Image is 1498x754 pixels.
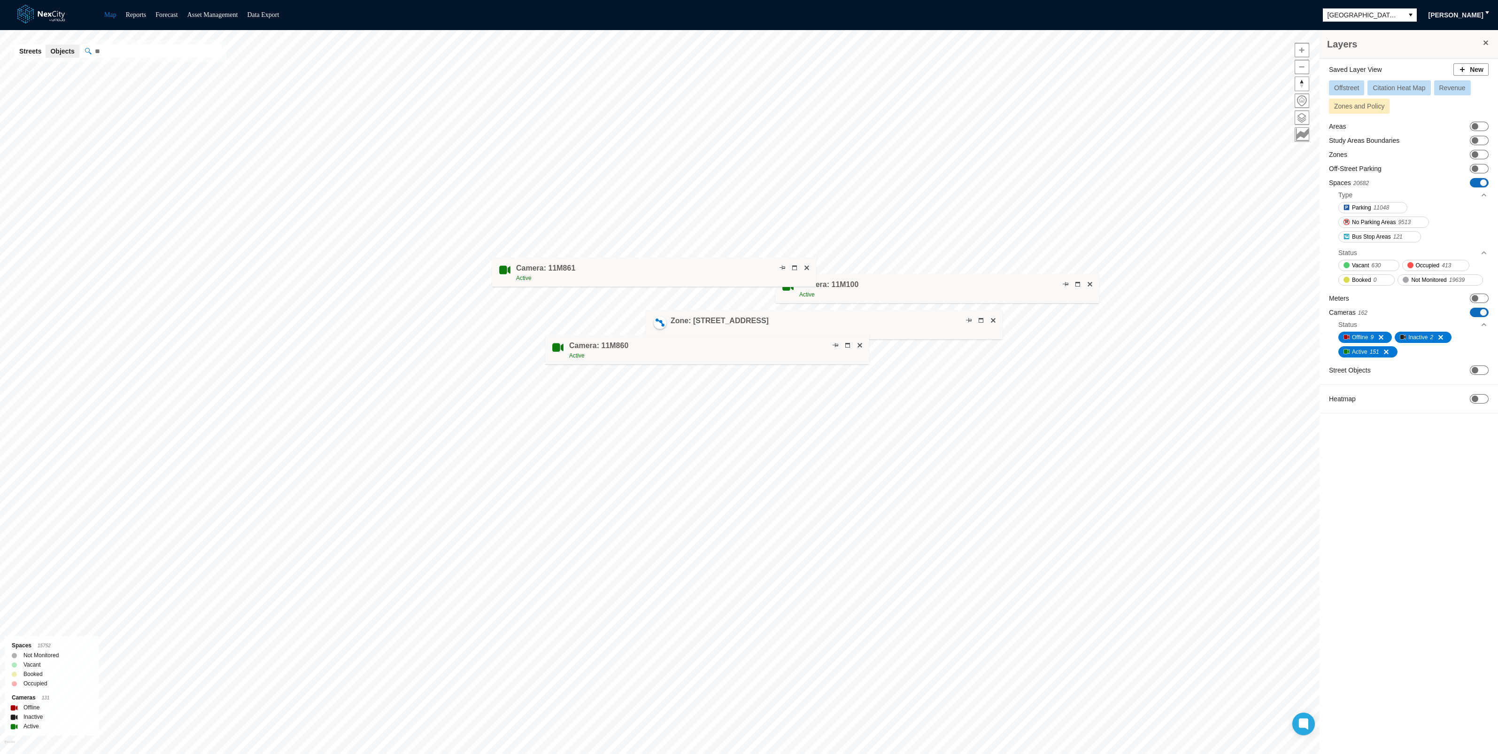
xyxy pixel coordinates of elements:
[1398,274,1483,286] button: Not Monitored19639
[1439,84,1466,92] span: Revenue
[1352,218,1396,227] span: No Parking Areas
[155,11,178,18] a: Forecast
[1338,332,1392,343] button: Offline9
[1367,80,1430,95] button: Citation Heat Map
[1338,231,1421,242] button: Bus Stop Areas121
[23,679,47,688] label: Occupied
[1295,110,1309,125] button: Layers management
[1352,261,1369,270] span: Vacant
[1395,332,1452,343] button: Inactive2
[1411,275,1446,285] span: Not Monitored
[1295,43,1309,57] span: Zoom in
[1398,218,1411,227] span: 9513
[12,641,92,651] div: Spaces
[1329,150,1347,159] label: Zones
[1338,346,1398,358] button: Active151
[1338,246,1488,260] div: Status
[19,47,41,56] span: Streets
[1408,333,1428,342] span: Inactive
[1352,333,1368,342] span: Offline
[1329,80,1364,95] button: Offstreet
[1329,65,1382,74] label: Saved Layer View
[1295,93,1309,108] button: Home
[1295,60,1309,74] span: Zoom out
[12,693,92,703] div: Cameras
[1295,127,1309,142] button: Key metrics
[23,722,39,731] label: Active
[1352,232,1391,241] span: Bus Stop Areas
[569,341,628,351] h4: Double-click to make header text selectable
[38,643,51,648] span: 15752
[1329,164,1382,173] label: Off-Street Parking
[516,263,575,273] h4: Double-click to make header text selectable
[1374,203,1389,212] span: 11048
[516,275,532,281] span: Active
[1338,190,1352,200] div: Type
[23,712,43,722] label: Inactive
[1374,275,1377,285] span: 0
[1442,261,1451,270] span: 413
[1338,217,1429,228] button: No Parking Areas9513
[1449,275,1465,285] span: 19639
[1353,180,1369,187] span: 20682
[42,695,50,700] span: 131
[1371,261,1381,270] span: 630
[1334,84,1359,92] span: Offstreet
[569,341,628,360] div: Double-click to make header text selectable
[1327,38,1481,51] h3: Layers
[1429,10,1483,20] span: [PERSON_NAME]
[1295,60,1309,74] button: Zoom out
[1338,248,1357,257] div: Status
[1329,136,1399,145] label: Study Areas Boundaries
[23,703,39,712] label: Offline
[671,316,769,326] h4: Double-click to make header text selectable
[1338,260,1399,271] button: Vacant630
[1430,333,1434,342] span: 2
[23,669,43,679] label: Booked
[1370,333,1374,342] span: 9
[1352,347,1367,357] span: Active
[126,11,147,18] a: Reports
[799,280,858,299] div: Double-click to make header text selectable
[1470,65,1483,74] span: New
[1329,308,1367,318] label: Cameras
[1328,10,1400,20] span: [GEOGRAPHIC_DATA][PERSON_NAME]
[187,11,238,18] a: Asset Management
[1405,8,1417,22] button: select
[1329,365,1371,375] label: Street Objects
[4,740,15,751] a: Mapbox homepage
[15,45,46,58] button: Streets
[1422,8,1490,23] button: [PERSON_NAME]
[1352,275,1371,285] span: Booked
[1338,188,1488,202] div: Type
[1352,203,1371,212] span: Parking
[1334,102,1384,110] span: Zones and Policy
[1370,347,1379,357] span: 151
[23,660,40,669] label: Vacant
[1295,77,1309,91] span: Reset bearing to north
[1295,77,1309,91] button: Reset bearing to north
[1393,232,1403,241] span: 121
[1416,261,1440,270] span: Occupied
[1338,320,1357,329] div: Status
[1358,310,1367,316] span: 162
[516,263,575,283] div: Double-click to make header text selectable
[50,47,74,56] span: Objects
[1329,122,1346,131] label: Areas
[1329,178,1369,188] label: Spaces
[1329,294,1349,303] label: Meters
[569,352,585,359] span: Active
[799,280,858,290] h4: Double-click to make header text selectable
[1338,274,1395,286] button: Booked0
[1338,202,1407,213] button: Parking11048
[1434,80,1471,95] button: Revenue
[1373,84,1425,92] span: Citation Heat Map
[23,651,59,660] label: Not Monitored
[1338,318,1488,332] div: Status
[46,45,79,58] button: Objects
[1402,260,1470,271] button: Occupied413
[1453,63,1489,76] button: New
[799,291,815,298] span: Active
[104,11,116,18] a: Map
